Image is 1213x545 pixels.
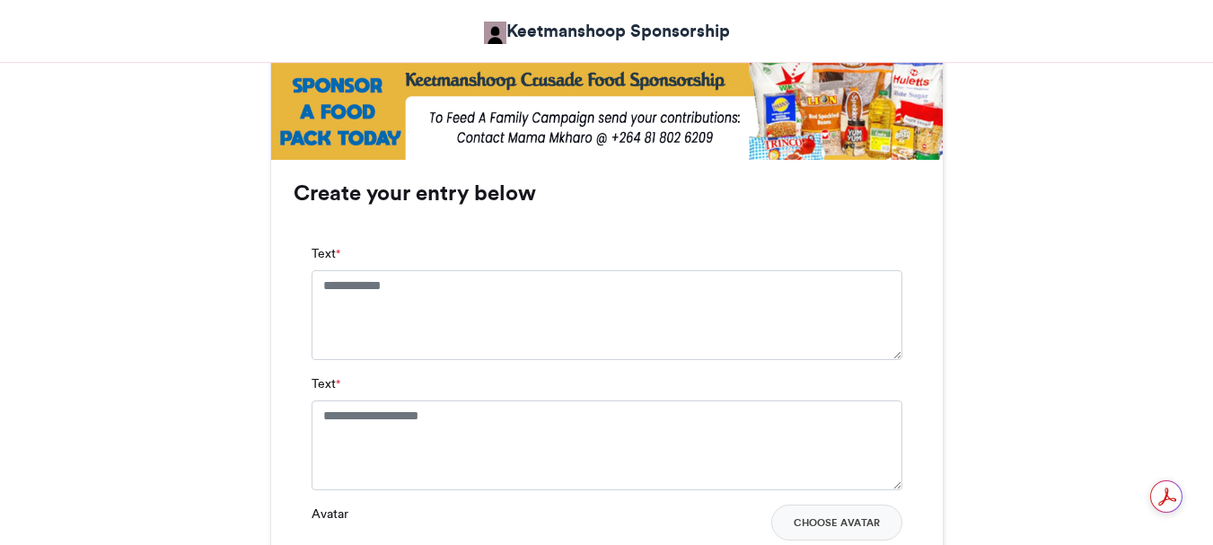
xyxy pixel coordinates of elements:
[312,505,348,523] label: Avatar
[484,18,730,44] a: Keetmanshoop Sponsorship
[294,182,920,204] h3: Create your entry below
[312,244,340,263] label: Text
[771,505,902,541] button: Choose Avatar
[484,22,506,44] img: Keetmanshoop Sponsorship
[312,374,340,393] label: Text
